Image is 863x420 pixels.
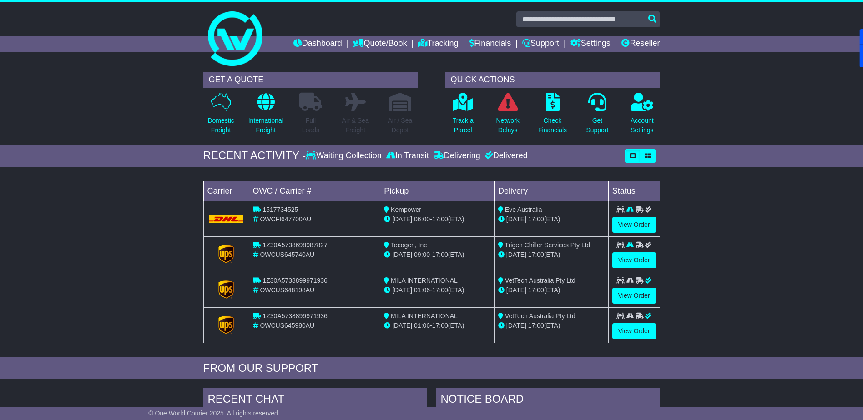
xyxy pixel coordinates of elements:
span: 17:00 [432,322,448,329]
div: FROM OUR SUPPORT [203,362,660,375]
span: 01:06 [414,322,430,329]
div: Delivered [483,151,528,161]
p: Network Delays [496,116,519,135]
a: Tracking [418,36,458,52]
span: 17:00 [432,286,448,294]
div: - (ETA) [384,250,490,260]
div: RECENT CHAT [203,388,427,413]
a: AccountSettings [630,92,654,140]
td: Carrier [203,181,249,201]
span: MILA INTERNATIONAL [391,312,458,320]
td: Status [608,181,660,201]
span: 1Z30A5738698987827 [262,241,327,249]
span: Trigen Chiller Services Pty Ltd [505,241,590,249]
span: Kempower [391,206,421,213]
p: Check Financials [538,116,567,135]
span: [DATE] [506,251,526,258]
div: - (ETA) [384,321,490,330]
a: DomesticFreight [207,92,234,140]
span: 1Z30A5738899971936 [262,312,327,320]
span: [DATE] [392,322,412,329]
span: [DATE] [506,322,526,329]
a: NetworkDelays [495,92,520,140]
img: DHL.png [209,215,243,223]
span: [DATE] [392,251,412,258]
span: 09:00 [414,251,430,258]
span: [DATE] [506,286,526,294]
span: [DATE] [392,215,412,223]
div: RECENT ACTIVITY - [203,149,306,162]
span: VetTech Australia Pty Ltd [505,312,575,320]
span: MILA INTERNATIONAL [391,277,458,284]
a: Dashboard [293,36,342,52]
span: 1517734525 [262,206,298,213]
a: Settings [570,36,611,52]
div: (ETA) [498,285,605,295]
span: 17:00 [528,251,544,258]
td: OWC / Carrier # [249,181,380,201]
a: Quote/Book [353,36,407,52]
div: QUICK ACTIONS [445,72,660,88]
span: Eve Australia [505,206,542,213]
a: Track aParcel [452,92,474,140]
span: OWCUS645740AU [260,251,314,258]
span: OWCFI647700AU [260,215,311,223]
div: (ETA) [498,215,605,224]
span: Tecogen, Inc [391,241,427,249]
img: GetCarrierServiceLogo [218,316,234,334]
div: GET A QUOTE [203,72,418,88]
span: 1Z30A5738899971936 [262,277,327,284]
p: Domestic Freight [207,116,234,135]
div: - (ETA) [384,215,490,224]
p: Full Loads [299,116,322,135]
img: GetCarrierServiceLogo [218,280,234,299]
p: Air / Sea Depot [388,116,413,135]
a: GetSupport [585,92,609,140]
div: NOTICE BOARD [436,388,660,413]
p: International Freight [248,116,283,135]
a: View Order [612,217,656,233]
p: Air & Sea Freight [342,116,369,135]
a: View Order [612,288,656,304]
div: - (ETA) [384,285,490,295]
td: Delivery [494,181,608,201]
div: (ETA) [498,321,605,330]
a: Financials [469,36,511,52]
span: [DATE] [392,286,412,294]
span: OWCUS648198AU [260,286,314,294]
span: OWCUS645980AU [260,322,314,329]
a: InternationalFreight [248,92,284,140]
td: Pickup [380,181,495,201]
span: 17:00 [432,251,448,258]
a: View Order [612,323,656,339]
p: Track a Parcel [453,116,474,135]
img: GetCarrierServiceLogo [218,245,234,263]
a: CheckFinancials [538,92,567,140]
p: Get Support [586,116,608,135]
div: Waiting Collection [306,151,384,161]
span: 06:00 [414,215,430,223]
span: [DATE] [506,215,526,223]
a: Support [522,36,559,52]
div: In Transit [384,151,431,161]
a: Reseller [621,36,660,52]
span: © One World Courier 2025. All rights reserved. [148,410,280,417]
span: VetTech Australia Pty Ltd [505,277,575,284]
span: 17:00 [528,286,544,294]
span: 17:00 [432,215,448,223]
div: (ETA) [498,250,605,260]
span: 17:00 [528,215,544,223]
span: 17:00 [528,322,544,329]
span: 01:06 [414,286,430,294]
p: Account Settings [631,116,654,135]
div: Delivering [431,151,483,161]
a: View Order [612,252,656,268]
